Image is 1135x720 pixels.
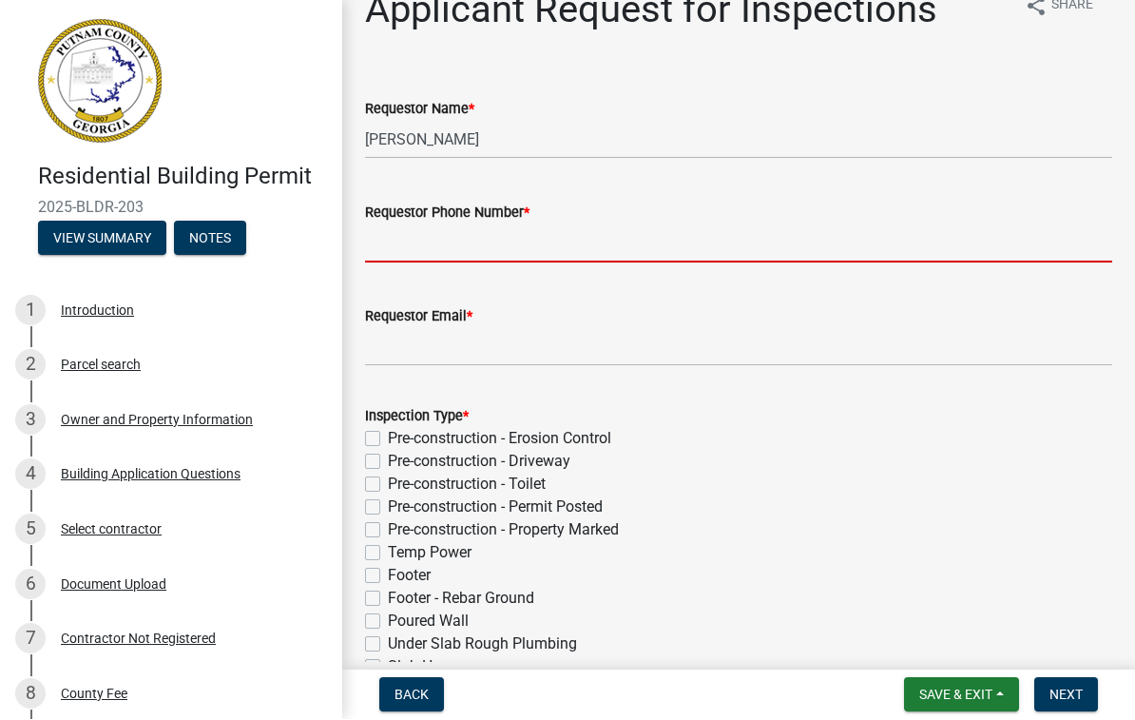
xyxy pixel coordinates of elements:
div: 7 [15,624,46,654]
label: Footer - Rebar Ground [388,588,534,611]
label: Poured Wall [388,611,469,633]
span: Next [1049,688,1083,703]
label: Pre-construction - Property Marked [388,519,619,542]
label: Pre-construction - Erosion Control [388,428,611,451]
div: 8 [15,679,46,710]
img: Putnam County, Georgia [38,20,162,144]
span: Save & Exit [919,688,992,703]
label: Inspection Type [365,411,469,424]
div: Building Application Questions [61,468,240,481]
div: 1 [15,296,46,326]
div: County Fee [61,688,127,701]
label: Footer [388,565,431,588]
label: Under Slab Rough Plumbing [388,633,577,656]
button: Save & Exit [904,678,1019,712]
label: Requestor Phone Number [365,207,529,221]
button: View Summary [38,222,166,256]
h4: Residential Building Permit [38,164,327,191]
label: Requestor Email [365,311,472,324]
div: 2 [15,350,46,380]
label: Requestor Name [365,104,474,117]
label: Temp Power [388,542,471,565]
button: Next [1034,678,1098,712]
label: Pre-construction - Permit Posted [388,496,603,519]
label: Pre-construction - Toilet [388,474,546,496]
div: Contractor Not Registered [61,632,216,646]
div: 3 [15,405,46,436]
span: Back [394,688,429,703]
div: Parcel search [61,359,141,372]
label: Pre-construction - Driveway [388,451,570,474]
wm-modal-confirm: Notes [174,232,246,247]
div: 6 [15,570,46,600]
div: 5 [15,515,46,545]
label: Slab House [388,656,465,679]
span: 2025-BLDR-203 [38,199,304,217]
div: 4 [15,459,46,490]
button: Notes [174,222,246,256]
div: Select contractor [61,523,162,536]
wm-modal-confirm: Summary [38,232,166,247]
div: Introduction [61,304,134,318]
div: Document Upload [61,578,166,592]
div: Owner and Property Information [61,414,253,427]
button: Back [379,678,444,712]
